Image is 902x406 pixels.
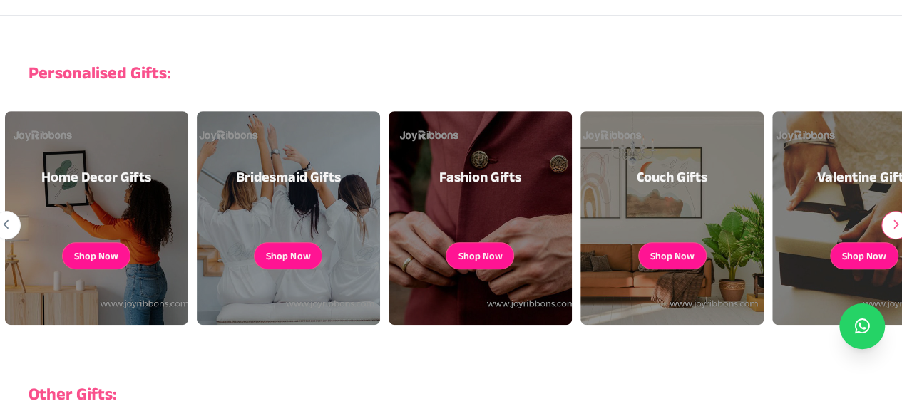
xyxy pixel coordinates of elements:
h3: Couch Gifts [637,167,707,187]
a: Shop Now [446,242,514,269]
h3: Other Gifts: [29,382,873,405]
button: Shop Now [650,249,695,263]
a: Shop Now [254,242,322,269]
button: Shop Now [266,249,310,263]
a: Shop Now [830,242,898,269]
h3: Home Decor Gifts [41,167,151,187]
h3: Personalised Gifts: [29,61,873,84]
button: Shop Now [842,249,886,263]
h3: Fashion Gifts [439,167,521,187]
button: Shop Now [74,249,118,263]
button: Shop Now [458,249,502,263]
a: Shop Now [62,242,130,269]
h3: Bridesmaid Gifts [236,167,341,187]
a: Shop Now [638,242,707,269]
